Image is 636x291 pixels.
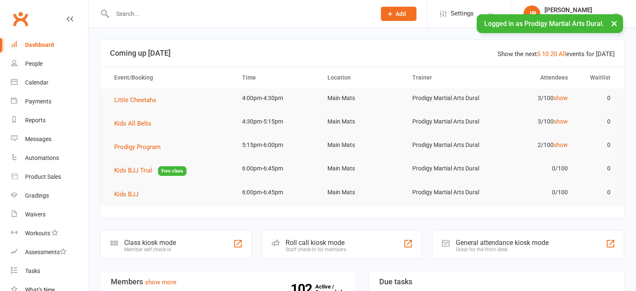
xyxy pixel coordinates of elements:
[25,60,43,67] div: People
[11,36,88,54] a: Dashboard
[25,41,54,48] div: Dashboard
[550,50,557,58] a: 20
[554,95,568,101] a: show
[320,135,405,155] td: Main Mats
[111,278,346,286] h3: Members
[11,167,88,186] a: Product Sales
[114,95,162,105] button: Little Cheetahs
[405,67,490,88] th: Trainer
[11,73,88,92] a: Calendar
[542,50,549,58] a: 10
[11,262,88,281] a: Tasks
[490,67,575,88] th: Attendees
[124,239,176,247] div: Class kiosk mode
[25,249,66,255] div: Assessments
[537,50,540,58] a: 5
[405,135,490,155] td: Prodigy Martial Arts Dural
[114,143,161,151] span: Prodigy Program
[607,14,622,32] button: ×
[544,14,611,21] div: Prodigy Martial Arts Dural
[484,20,604,28] span: Logged in as Prodigy Martial Arts Dural.
[320,67,405,88] th: Location
[456,239,549,247] div: General attendance kiosk mode
[114,167,152,174] span: Kids BJJ Trial
[379,278,614,286] h3: Due tasks
[11,186,88,205] a: Gradings
[11,111,88,130] a: Reports
[396,10,406,17] span: Add
[11,149,88,167] a: Automations
[498,49,615,59] div: Show the next events for [DATE]
[25,136,51,142] div: Messages
[11,243,88,262] a: Assessments
[235,135,320,155] td: 5:15pm-6:00pm
[25,268,40,274] div: Tasks
[575,112,618,131] td: 0
[451,4,474,23] span: Settings
[320,112,405,131] td: Main Mats
[110,49,615,57] h3: Coming up [DATE]
[490,112,575,131] td: 3/100
[25,117,46,124] div: Reports
[158,166,186,176] span: Free class
[11,205,88,224] a: Waivers
[575,135,618,155] td: 0
[490,88,575,108] td: 3/100
[456,247,549,252] div: Great for the front desk
[544,6,611,14] div: [PERSON_NAME]
[114,96,156,104] span: Little Cheetahs
[107,67,235,88] th: Event/Booking
[286,239,346,247] div: Roll call kiosk mode
[25,230,50,237] div: Workouts
[381,7,416,21] button: Add
[490,159,575,178] td: 0/100
[145,278,176,286] a: show more
[114,118,157,129] button: Kids All Belts
[25,211,46,218] div: Waivers
[490,135,575,155] td: 2/100
[575,67,618,88] th: Waitlist
[320,183,405,202] td: Main Mats
[114,165,186,176] button: Kids BJJ TrialFree class
[114,189,144,199] button: Kids BJJ
[11,130,88,149] a: Messages
[235,88,320,108] td: 4:00pm-4:30pm
[405,112,490,131] td: Prodigy Martial Arts Dural
[559,50,566,58] a: All
[575,88,618,108] td: 0
[114,191,138,198] span: Kids BJJ
[405,88,490,108] td: Prodigy Martial Arts Dural
[25,98,51,105] div: Payments
[405,159,490,178] td: Prodigy Martial Arts Dural
[320,159,405,178] td: Main Mats
[286,247,346,252] div: Staff check-in for members
[554,118,568,125] a: show
[25,173,61,180] div: Product Sales
[25,192,49,199] div: Gradings
[235,183,320,202] td: 6:00pm-6:45pm
[11,92,88,111] a: Payments
[490,183,575,202] td: 0/100
[235,112,320,131] td: 4:30pm-5:15pm
[405,183,490,202] td: Prodigy Martial Arts Dural
[575,159,618,178] td: 0
[235,67,320,88] th: Time
[524,5,540,22] div: JB
[11,224,88,243] a: Workouts
[11,54,88,73] a: People
[114,142,166,152] button: Prodigy Program
[554,142,568,148] a: show
[25,79,49,86] div: Calendar
[124,247,176,252] div: Member self check-in
[10,8,31,29] a: Clubworx
[235,159,320,178] td: 6:00pm-6:45pm
[114,120,151,127] span: Kids All Belts
[25,155,59,161] div: Automations
[575,183,618,202] td: 0
[110,8,370,20] input: Search...
[320,88,405,108] td: Main Mats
